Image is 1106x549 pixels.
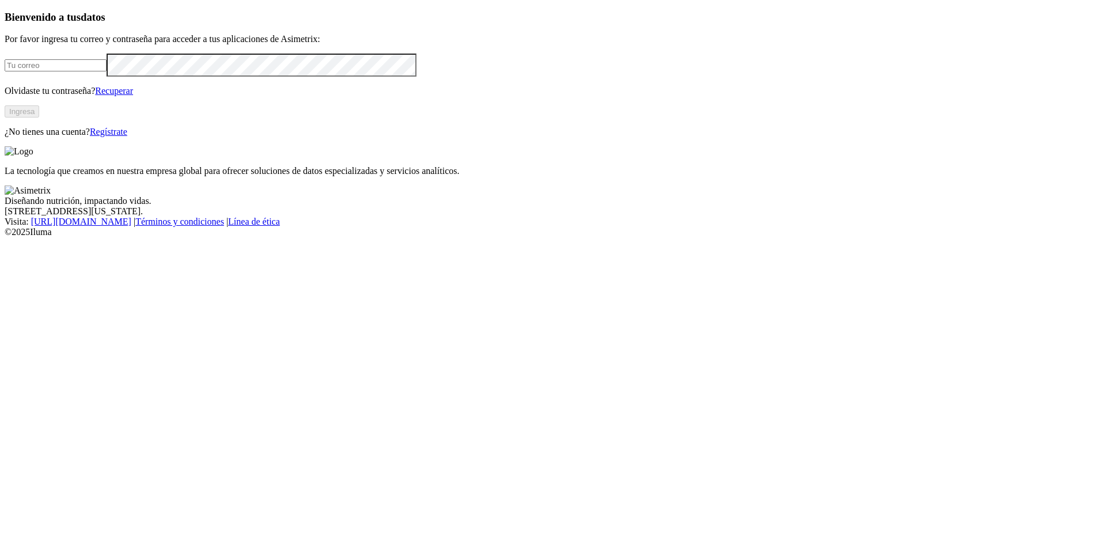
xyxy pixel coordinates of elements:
[31,217,131,226] a: [URL][DOMAIN_NAME]
[81,11,105,23] span: datos
[5,34,1101,44] p: Por favor ingresa tu correo y contraseña para acceder a tus aplicaciones de Asimetrix:
[5,146,33,157] img: Logo
[5,185,51,196] img: Asimetrix
[5,11,1101,24] h3: Bienvenido a tus
[5,86,1101,96] p: Olvidaste tu contraseña?
[228,217,280,226] a: Línea de ética
[5,227,1101,237] div: © 2025 Iluma
[5,105,39,118] button: Ingresa
[5,166,1101,176] p: La tecnología que creamos en nuestra empresa global para ofrecer soluciones de datos especializad...
[5,196,1101,206] div: Diseñando nutrición, impactando vidas.
[5,217,1101,227] div: Visita : | |
[90,127,127,137] a: Regístrate
[95,86,133,96] a: Recuperar
[5,127,1101,137] p: ¿No tienes una cuenta?
[5,59,107,71] input: Tu correo
[135,217,224,226] a: Términos y condiciones
[5,206,1101,217] div: [STREET_ADDRESS][US_STATE].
